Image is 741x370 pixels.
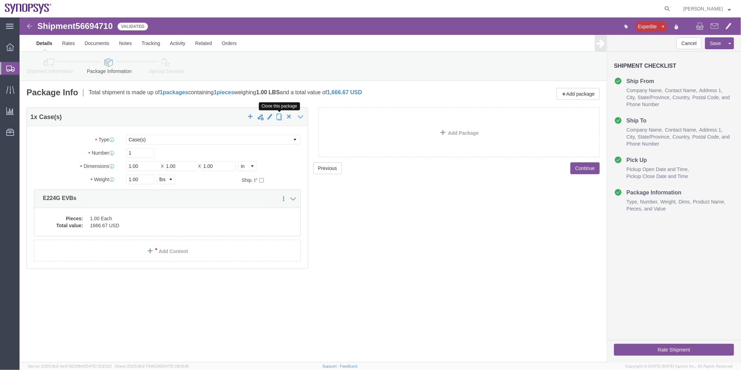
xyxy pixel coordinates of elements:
[115,364,189,368] span: Client: 2025.18.0-7346316
[340,364,358,368] a: Feedback
[28,364,112,368] span: Server: 2025.18.0-4e47823f9d1
[625,363,733,369] span: Copyright © [DATE]-[DATE] Agistix Inc., All Rights Reserved
[322,364,340,368] a: Support
[162,364,189,368] span: [DATE] 08:10:16
[5,3,52,14] img: logo
[84,364,112,368] span: [DATE] 10:23:21
[683,5,731,13] button: [PERSON_NAME]
[20,17,741,363] iframe: FS Legacy Container
[683,5,723,13] span: Kaelen O'Connor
